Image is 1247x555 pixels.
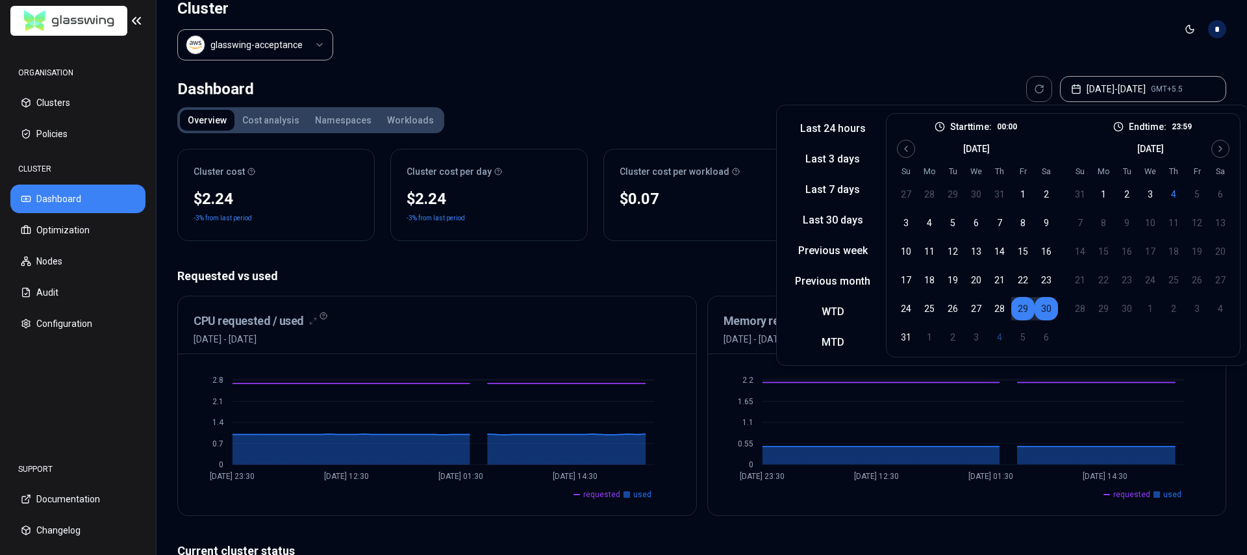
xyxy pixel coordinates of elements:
[988,183,1011,206] button: 31
[918,297,941,320] button: 25
[1035,240,1058,263] button: 16
[407,188,572,209] div: $2.24
[583,489,620,500] span: requested
[740,472,785,481] tspan: [DATE] 23:30
[10,516,145,545] button: Changelog
[918,326,941,349] button: 1
[10,247,145,276] button: Nodes
[10,216,145,244] button: Optimization
[1011,183,1035,206] button: 1
[894,183,918,206] button: 27
[964,268,988,292] button: 20
[742,376,753,385] tspan: 2.2
[894,326,918,349] button: 31
[964,166,988,177] th: Wednesday
[785,240,881,261] button: Previous week
[407,212,465,225] p: -3% from last period
[407,165,572,178] div: Cluster cost per day
[894,268,918,292] button: 17
[1151,84,1183,94] span: GMT+5.5
[1115,166,1139,177] th: Tuesday
[177,76,254,102] div: Dashboard
[379,110,442,131] button: Workloads
[894,166,918,177] th: Sunday
[1162,166,1185,177] th: Thursday
[988,211,1011,235] button: 7
[950,122,992,131] label: Start time:
[1139,183,1162,206] button: 3
[1035,268,1058,292] button: 23
[1083,472,1127,481] tspan: [DATE] 14:30
[194,312,304,330] h3: CPU requested / used
[1113,489,1150,500] span: requested
[180,110,234,131] button: Overview
[737,439,753,448] tspan: 0.55
[210,38,303,51] div: glasswing-acceptance
[964,297,988,320] button: 27
[897,140,915,158] button: Go to previous month
[19,6,120,36] img: GlassWing
[941,297,964,320] button: 26
[10,60,145,86] div: ORGANISATION
[918,268,941,292] button: 18
[918,166,941,177] th: Monday
[1209,166,1232,177] th: Saturday
[1172,122,1192,132] p: 23:59
[194,212,252,225] p: -3% from last period
[941,268,964,292] button: 19
[219,460,223,469] tspan: 0
[189,38,202,51] img: aws
[748,460,753,469] tspan: 0
[785,179,881,200] button: Last 7 days
[10,185,145,213] button: Dashboard
[918,183,941,206] button: 28
[1162,183,1185,206] button: 4
[194,165,359,178] div: Cluster cost
[988,297,1011,320] button: 28
[1060,76,1226,102] button: [DATE]-[DATE]GMT+5.5
[210,472,255,481] tspan: [DATE] 23:30
[941,240,964,263] button: 12
[1011,297,1035,320] button: 29
[633,489,651,500] span: used
[737,397,753,406] tspan: 1.65
[212,439,223,448] tspan: 0.7
[1011,268,1035,292] button: 22
[894,297,918,320] button: 24
[324,472,369,481] tspan: [DATE] 12:30
[988,268,1011,292] button: 21
[620,165,785,178] div: Cluster cost per workload
[10,456,145,482] div: SUPPORT
[307,110,379,131] button: Namespaces
[963,142,990,155] div: [DATE]
[1163,489,1181,500] span: used
[1068,183,1092,206] button: 31
[785,149,881,170] button: Last 3 days
[1035,166,1058,177] th: Saturday
[1068,166,1092,177] th: Sunday
[1011,240,1035,263] button: 15
[1092,183,1115,206] button: 1
[1137,142,1164,155] div: [DATE]
[941,326,964,349] button: 2
[918,240,941,263] button: 11
[894,240,918,263] button: 10
[1092,166,1115,177] th: Monday
[988,240,1011,263] button: 14
[10,120,145,148] button: Policies
[964,183,988,206] button: 30
[941,183,964,206] button: 29
[10,156,145,182] div: CLUSTER
[918,211,941,235] button: 4
[1129,122,1166,131] label: End time:
[194,188,359,209] div: $2.24
[10,485,145,513] button: Documentation
[1035,297,1058,320] button: 30
[553,472,598,481] tspan: [DATE] 14:30
[194,333,317,346] span: [DATE] - [DATE]
[1035,211,1058,235] button: 9
[1035,183,1058,206] button: 2
[988,326,1011,349] button: 4
[724,333,868,346] span: [DATE] - [DATE]
[785,210,881,231] button: Last 30 days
